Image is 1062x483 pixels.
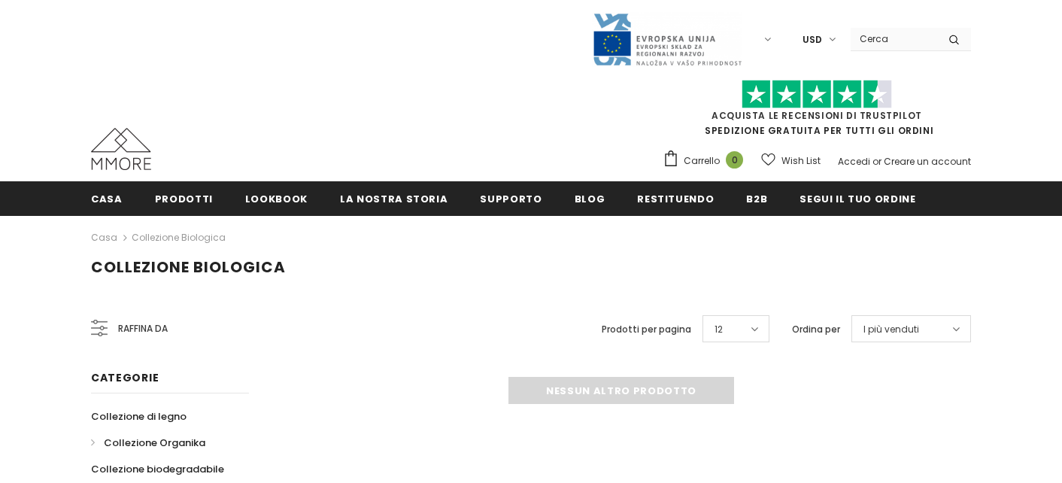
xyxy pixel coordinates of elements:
input: Search Site [851,28,937,50]
span: Collezione Organika [104,436,205,450]
span: Categorie [91,370,159,385]
span: Raffina da [118,320,168,337]
a: Accedi [838,155,870,168]
span: Carrello [684,153,720,169]
label: Prodotti per pagina [602,322,691,337]
a: Collezione di legno [91,403,187,430]
span: Casa [91,192,123,206]
a: Carrello 0 [663,150,751,172]
a: Collezione biologica [132,231,226,244]
a: Casa [91,181,123,215]
span: Collezione di legno [91,409,187,424]
a: Creare un account [884,155,971,168]
a: Collezione Organika [91,430,205,456]
a: La nostra storia [340,181,448,215]
a: Segui il tuo ordine [800,181,915,215]
a: Casa [91,229,117,247]
a: Lookbook [245,181,308,215]
span: Blog [575,192,605,206]
span: Prodotti [155,192,213,206]
img: Javni Razpis [592,12,742,67]
span: SPEDIZIONE GRATUITA PER TUTTI GLI ORDINI [663,87,971,137]
a: Collezione biodegradabile [91,456,224,482]
span: Restituendo [637,192,714,206]
a: Restituendo [637,181,714,215]
span: USD [803,32,822,47]
label: Ordina per [792,322,840,337]
a: Javni Razpis [592,32,742,45]
span: Collezione biologica [91,257,286,278]
img: Fidati di Pilot Stars [742,80,892,109]
span: Segui il tuo ordine [800,192,915,206]
span: or [872,155,881,168]
a: Blog [575,181,605,215]
span: B2B [746,192,767,206]
img: Casi MMORE [91,128,151,170]
a: Acquista le recensioni di TrustPilot [712,109,922,122]
span: Lookbook [245,192,308,206]
a: Prodotti [155,181,213,215]
a: B2B [746,181,767,215]
span: La nostra storia [340,192,448,206]
span: 12 [715,322,723,337]
a: supporto [480,181,542,215]
span: supporto [480,192,542,206]
span: I più venduti [863,322,919,337]
span: Wish List [781,153,821,169]
span: Collezione biodegradabile [91,462,224,476]
span: 0 [726,151,743,169]
a: Wish List [761,147,821,174]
